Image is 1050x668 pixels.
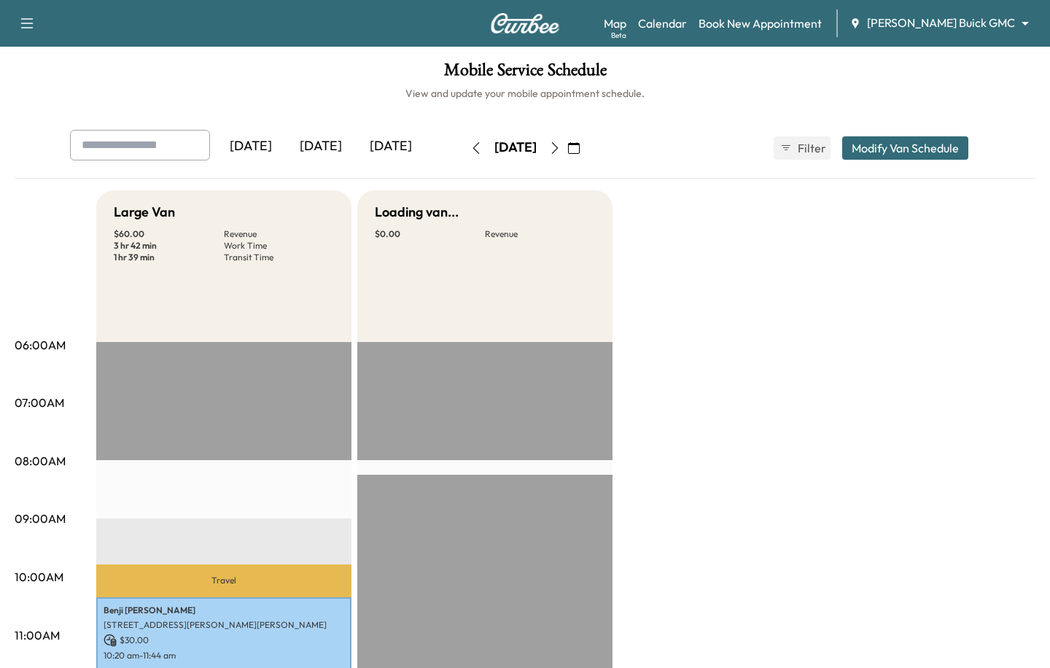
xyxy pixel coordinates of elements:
[604,15,626,32] a: MapBeta
[842,136,968,160] button: Modify Van Schedule
[699,15,822,32] a: Book New Appointment
[104,650,344,661] p: 10:20 am - 11:44 am
[96,564,351,597] p: Travel
[114,228,224,240] p: $ 60.00
[15,626,60,644] p: 11:00AM
[104,605,344,616] p: Benji [PERSON_NAME]
[490,13,560,34] img: Curbee Logo
[224,228,334,240] p: Revenue
[15,510,66,527] p: 09:00AM
[224,240,334,252] p: Work Time
[15,568,63,586] p: 10:00AM
[114,202,175,222] h5: Large Van
[375,228,485,240] p: $ 0.00
[356,130,426,163] div: [DATE]
[611,30,626,41] div: Beta
[114,240,224,252] p: 3 hr 42 min
[798,139,824,157] span: Filter
[15,336,66,354] p: 06:00AM
[375,202,459,222] h5: Loading van...
[216,130,286,163] div: [DATE]
[638,15,687,32] a: Calendar
[224,252,334,263] p: Transit Time
[104,634,344,647] p: $ 30.00
[485,228,595,240] p: Revenue
[15,394,64,411] p: 07:00AM
[104,619,344,631] p: [STREET_ADDRESS][PERSON_NAME][PERSON_NAME]
[114,252,224,263] p: 1 hr 39 min
[15,86,1035,101] h6: View and update your mobile appointment schedule.
[774,136,831,160] button: Filter
[494,139,537,157] div: [DATE]
[286,130,356,163] div: [DATE]
[15,452,66,470] p: 08:00AM
[867,15,1015,31] span: [PERSON_NAME] Buick GMC
[15,61,1035,86] h1: Mobile Service Schedule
